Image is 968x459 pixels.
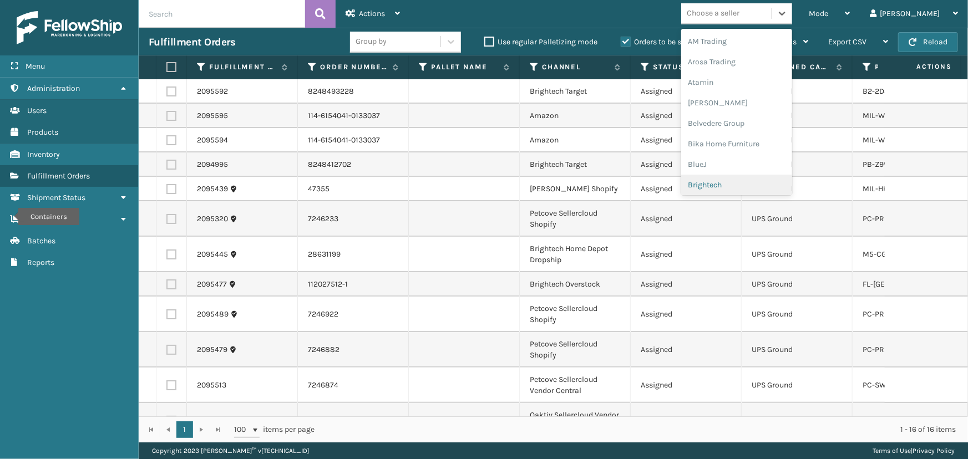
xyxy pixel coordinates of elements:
[298,128,409,152] td: 114-6154041-0133037
[742,177,853,201] td: UPS Ground
[681,72,792,93] div: Atamin
[197,249,228,260] a: 2095445
[520,128,631,152] td: Amazon
[298,297,409,332] td: 7246922
[681,93,792,113] div: [PERSON_NAME]
[863,214,919,223] a: PC-PRRTK-LGHT
[27,106,47,115] span: Users
[298,152,409,177] td: 8248412702
[520,177,631,201] td: [PERSON_NAME] Shopify
[631,368,742,403] td: Assigned
[681,175,792,195] div: Brightech
[27,215,65,224] span: Containers
[863,279,945,289] a: FL-[GEOGRAPHIC_DATA]
[197,279,227,290] a: 2095477
[234,424,251,435] span: 100
[331,424,956,435] div: 1 - 16 of 16 items
[484,37,597,47] label: Use regular Palletizing mode
[863,345,919,354] a: PC-PRRTK-LGHT
[26,62,45,71] span: Menu
[898,32,958,52] button: Reload
[520,104,631,128] td: Amazon
[742,104,853,128] td: UPS Ground
[520,332,631,368] td: Petcove Sellercloud Shopify
[631,297,742,332] td: Assigned
[27,236,55,246] span: Batches
[176,421,193,438] a: 1
[27,150,60,159] span: Inventory
[520,152,631,177] td: Brightech Target
[149,35,235,49] h3: Fulfillment Orders
[687,8,739,19] div: Choose a seller
[197,135,228,146] a: 2095594
[631,237,742,272] td: Assigned
[27,127,58,137] span: Products
[631,79,742,104] td: Assigned
[298,237,409,272] td: 28631199
[621,37,728,47] label: Orders to be shipped [DATE]
[742,128,853,152] td: UPS Ground
[742,297,853,332] td: UPS Ground
[681,134,792,154] div: Bika Home Furniture
[17,11,122,44] img: logo
[298,403,409,438] td: 7246886
[298,79,409,104] td: 8248493228
[520,79,631,104] td: Brightech Target
[863,380,941,390] a: PC-SWFTPWSP-BLUOR
[298,104,409,128] td: 114-6154041-0133037
[881,58,959,76] span: Actions
[828,37,866,47] span: Export CSV
[764,62,831,72] label: Assigned Carrier Service
[631,332,742,368] td: Assigned
[197,415,226,426] a: 2095519
[681,154,792,175] div: BlueJ
[298,368,409,403] td: 7246874
[863,184,925,193] a: MIL-HK612-6-31-B
[809,9,828,18] span: Mode
[681,113,792,134] div: Belvedere Group
[209,62,276,72] label: Fulfillment Order Id
[298,332,409,368] td: 7246882
[197,213,228,225] a: 2095320
[863,160,915,169] a: PB-Z9W1-SEKR
[631,104,742,128] td: Assigned
[653,62,720,72] label: Status
[742,237,853,272] td: UPS Ground
[863,309,919,319] a: PC-PRRTK-LGHT
[320,62,387,72] label: Order Number
[742,201,853,237] td: UPS Ground
[863,86,915,96] a: B2-2D3A-9D3B
[520,368,631,403] td: Petcove Sellercloud Vendor Central
[359,9,385,18] span: Actions
[27,258,54,267] span: Reports
[631,128,742,152] td: Assigned
[27,193,85,202] span: Shipment Status
[863,111,918,120] a: MIL-WDGPLW-A
[298,272,409,297] td: 112027512-1
[520,297,631,332] td: Petcove Sellercloud Shopify
[27,84,80,93] span: Administration
[197,380,226,391] a: 2095513
[197,159,228,170] a: 2094995
[356,36,387,48] div: Group by
[520,272,631,297] td: Brightech Overstock
[431,62,498,72] label: Pallet Name
[631,152,742,177] td: Assigned
[631,201,742,237] td: Assigned
[298,177,409,201] td: 47355
[742,332,853,368] td: UPS Ground
[863,135,918,145] a: MIL-WDGPLW-A
[742,152,853,177] td: UPS Ground
[631,177,742,201] td: Assigned
[298,201,409,237] td: 7246233
[27,171,90,181] span: Fulfillment Orders
[742,272,853,297] td: UPS Ground
[520,403,631,438] td: Oaktiv Sellercloud Vendor Central
[197,183,228,195] a: 2095439
[197,110,228,121] a: 2095595
[631,272,742,297] td: Assigned
[742,368,853,403] td: UPS Ground
[863,249,919,259] a: M5-CGPD-VRM5
[681,31,792,52] div: AM Trading
[742,403,853,438] td: UPS Ground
